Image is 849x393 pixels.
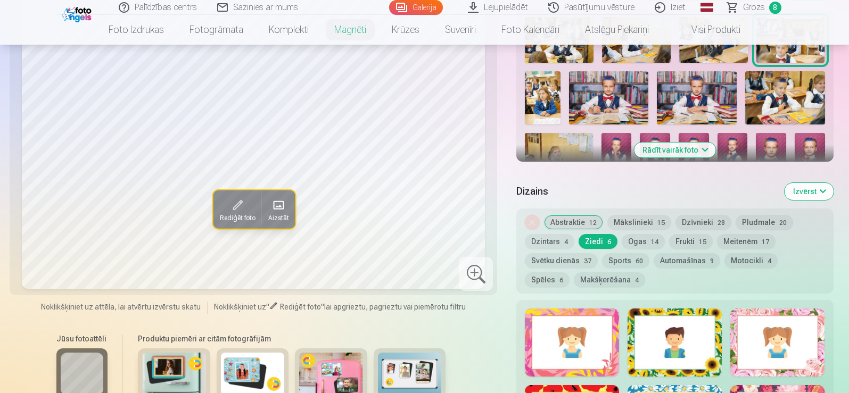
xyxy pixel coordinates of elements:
button: Mākslinieki15 [607,215,671,230]
a: Fotogrāmata [177,15,256,45]
span: Noklikšķiniet uz [214,303,266,311]
a: Foto izdrukas [96,15,177,45]
a: Visi produkti [662,15,753,45]
span: lai apgrieztu, pagrieztu vai piemērotu filtru [324,303,466,311]
span: 60 [636,257,643,265]
span: 4 [564,238,568,246]
button: Dzintars4 [525,234,574,249]
button: Dzīvnieki28 [675,215,731,230]
h6: Produktu piemēri ar citām fotogrāfijām [134,333,450,344]
button: Automašīnas9 [654,253,720,268]
span: Rediģēt foto [280,303,321,311]
span: 37 [584,257,591,265]
span: 9 [710,257,714,265]
button: Abstraktie12 [544,215,603,230]
span: 4 [768,257,771,265]
button: Izvērst [785,183,834,200]
span: Rediģēt foto [219,214,254,222]
span: Aizstāt [267,214,288,222]
button: Sports60 [602,253,649,268]
span: " [266,303,269,311]
button: Spēles6 [525,272,570,287]
a: Magnēti [322,15,379,45]
button: Makšķerēšana4 [574,272,645,287]
span: 6 [559,277,563,284]
span: 15 [699,238,706,246]
button: Meitenēm17 [717,234,776,249]
span: Noklikšķiniet uz attēla, lai atvērtu izvērstu skatu [41,302,201,312]
span: 12 [589,219,597,227]
button: Rediģēt foto [212,190,261,229]
button: Ziedi6 [579,234,617,249]
span: 28 [718,219,725,227]
span: 6 [607,238,611,246]
button: Svētku dienās37 [525,253,598,268]
a: Foto kalendāri [489,15,572,45]
span: 20 [779,219,787,227]
h6: Jūsu fotoattēli [56,333,108,344]
span: Grozs [743,1,765,14]
span: 17 [762,238,769,246]
a: Atslēgu piekariņi [572,15,662,45]
span: 4 [635,277,639,284]
span: 14 [651,238,658,246]
button: Ogas14 [622,234,665,249]
a: Krūzes [379,15,432,45]
span: 15 [657,219,665,227]
a: Suvenīri [432,15,489,45]
button: Frukti15 [669,234,713,249]
a: Komplekti [256,15,322,45]
button: Aizstāt [261,190,294,229]
button: Motocikli4 [724,253,778,268]
button: Pludmale20 [736,215,793,230]
img: /fa1 [62,4,94,22]
span: " [321,303,324,311]
span: 8 [769,2,781,14]
h5: Dizains [516,184,776,199]
button: Rādīt vairāk foto [634,143,715,157]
